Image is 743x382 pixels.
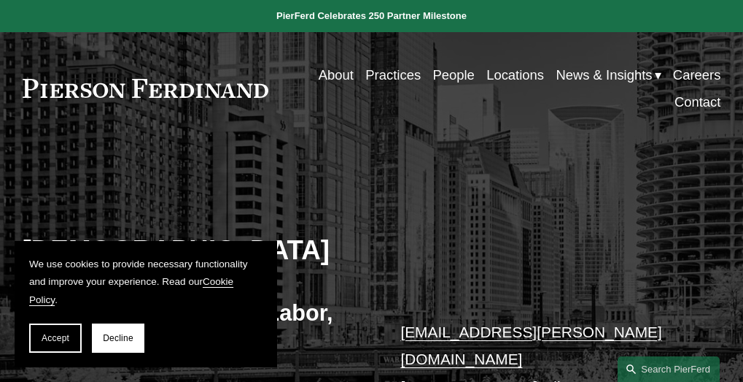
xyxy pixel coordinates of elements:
[486,61,544,88] a: Locations
[23,234,372,299] h2: [DEMOGRAPHIC_DATA][PERSON_NAME]
[556,63,652,87] span: News & Insights
[29,324,82,353] button: Accept
[618,356,720,382] a: Search this site
[556,61,661,88] a: folder dropdown
[400,324,661,368] a: [EMAIL_ADDRESS][PERSON_NAME][DOMAIN_NAME]
[103,333,133,343] span: Decline
[29,276,233,305] a: Cookie Policy
[319,61,354,88] a: About
[673,61,721,88] a: Careers
[365,61,421,88] a: Practices
[42,333,69,343] span: Accept
[29,256,262,309] p: We use cookies to provide necessary functionality and improve your experience. Read our .
[674,88,721,115] a: Contact
[92,324,144,353] button: Decline
[432,61,474,88] a: People
[15,241,277,367] section: Cookie banner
